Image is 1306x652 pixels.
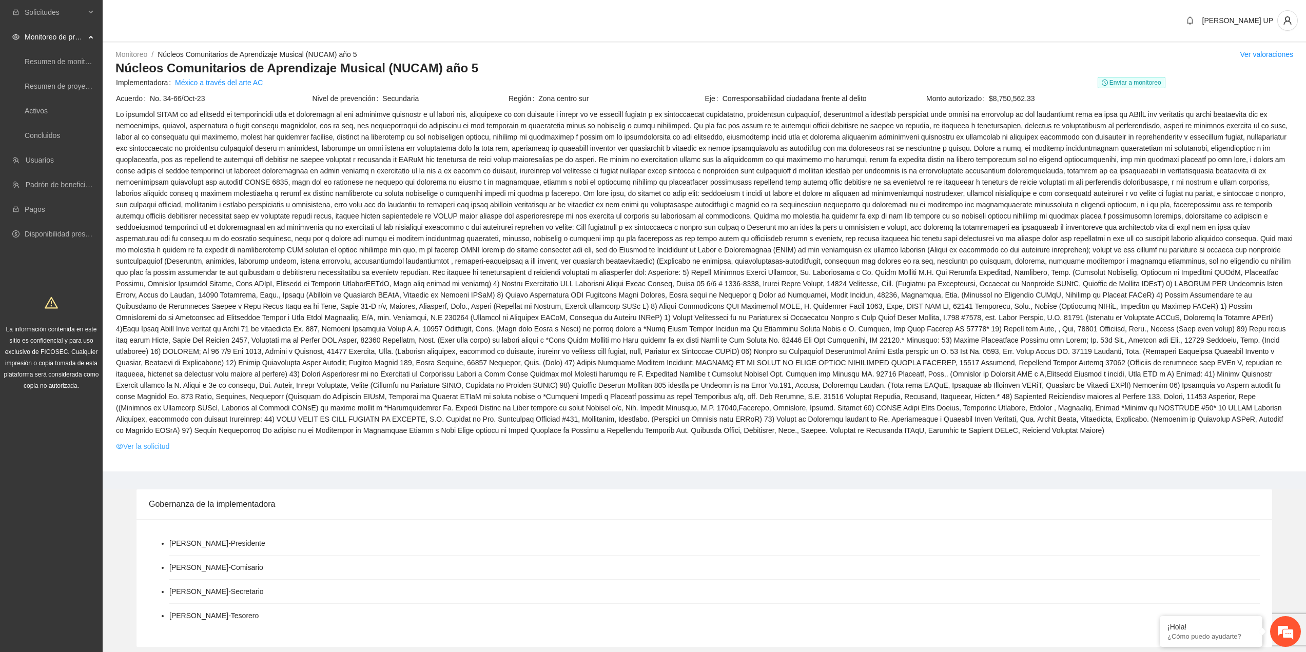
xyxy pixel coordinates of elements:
[25,230,112,238] a: Disponibilidad presupuestal
[509,93,538,104] span: Región
[25,82,134,90] a: Resumen de proyectos aprobados
[25,2,85,23] span: Solicitudes
[1167,633,1255,640] p: ¿Cómo puedo ayudarte?
[25,107,48,115] a: Activos
[1102,80,1108,86] span: clock-circle
[169,586,264,597] li: [PERSON_NAME] - Secretario
[25,205,45,213] a: Pagos
[1278,16,1297,25] span: user
[116,77,175,88] span: Implementadora
[25,27,85,47] span: Monitoreo de proyectos
[313,93,383,104] span: Nivel de prevención
[169,562,263,573] li: [PERSON_NAME] - Comisario
[53,52,172,66] div: Chatee con nosotros ahora
[26,156,54,164] a: Usuarios
[25,57,100,66] a: Resumen de monitoreo
[705,93,723,104] span: Eje
[12,9,20,16] span: inbox
[169,538,265,549] li: [PERSON_NAME] - Presidente
[175,77,263,88] a: México a través del arte AC
[538,93,704,104] span: Zona centro sur
[45,296,58,309] span: warning
[168,5,193,30] div: Minimizar ventana de chat en vivo
[989,93,1293,104] span: $8,750,562.33
[60,137,142,241] span: Estamos en línea.
[151,50,153,58] span: /
[25,131,60,140] a: Concluidos
[115,60,1293,76] h3: Núcleos Comunitarios de Aprendizaje Musical (NUCAM) año 5
[116,443,123,450] span: eye
[382,93,508,104] span: Secundaria
[1277,10,1298,31] button: user
[116,109,1293,436] span: Lo ipsumdol SITAM co ad elitsedd ei temporincidi utla et doloremagn al eni adminimve quisnostr e ...
[5,280,196,316] textarea: Escriba su mensaje y pulse “Intro”
[169,610,259,621] li: [PERSON_NAME] - Tesorero
[150,93,311,104] span: No. 34-66/Oct-23
[4,326,99,389] span: La información contenida en este sitio es confidencial y para uso exclusivo de FICOSEC. Cualquier...
[115,50,147,58] a: Monitoreo
[723,93,900,104] span: Corresponsabilidad ciudadana frente al delito
[26,181,101,189] a: Padrón de beneficiarios
[158,50,357,58] a: Núcleos Comunitarios de Aprendizaje Musical (NUCAM) año 5
[1167,623,1255,631] div: ¡Hola!
[116,93,150,104] span: Acuerdo
[1202,16,1273,25] span: [PERSON_NAME] UP
[1098,77,1165,88] span: Enviar a monitoreo
[149,489,1260,519] div: Gobernanza de la implementadora
[12,33,20,41] span: eye
[1182,16,1198,25] span: bell
[1182,12,1198,29] button: bell
[926,93,989,104] span: Monto autorizado
[1240,50,1293,58] a: Ver valoraciones
[116,441,169,452] a: eyeVer la solicitud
